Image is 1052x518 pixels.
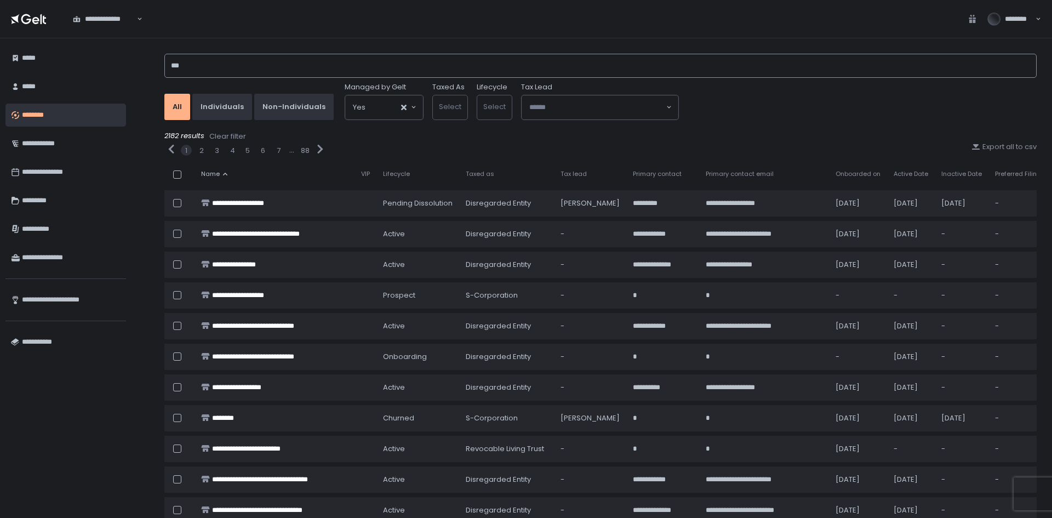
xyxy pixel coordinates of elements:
[995,413,1041,423] div: -
[466,383,547,392] div: Disregarded Entity
[894,260,928,270] div: [DATE]
[254,94,334,120] button: Non-Individuals
[173,102,182,112] div: All
[941,413,982,423] div: [DATE]
[353,102,365,113] span: Yes
[561,291,620,300] div: -
[836,260,881,270] div: [DATE]
[262,102,325,112] div: Non-Individuals
[289,145,294,155] div: ...
[836,444,881,454] div: [DATE]
[894,229,928,239] div: [DATE]
[365,102,400,113] input: Search for option
[185,146,187,156] button: 1
[561,229,620,239] div: -
[971,142,1037,152] button: Export all to csv
[995,198,1041,208] div: -
[561,260,620,270] div: -
[466,352,547,362] div: Disregarded Entity
[995,352,1041,362] div: -
[561,475,620,485] div: -
[529,102,665,113] input: Search for option
[995,291,1041,300] div: -
[941,505,982,515] div: -
[941,444,982,454] div: -
[383,352,427,362] span: onboarding
[466,198,547,208] div: Disregarded Entity
[277,146,281,156] div: 7
[345,82,406,92] span: Managed by Gelt
[941,352,982,362] div: -
[941,198,982,208] div: [DATE]
[894,475,928,485] div: [DATE]
[995,475,1041,485] div: -
[383,444,405,454] span: active
[477,82,507,92] label: Lifecycle
[561,352,620,362] div: -
[230,146,235,156] button: 4
[894,198,928,208] div: [DATE]
[836,383,881,392] div: [DATE]
[201,170,220,178] span: Name
[995,170,1041,178] span: Preferred Filing
[261,146,265,156] button: 6
[66,8,142,31] div: Search for option
[383,505,405,515] span: active
[466,170,494,178] span: Taxed as
[836,352,881,362] div: -
[894,352,928,362] div: [DATE]
[192,94,252,120] button: Individuals
[561,383,620,392] div: -
[561,198,620,208] div: [PERSON_NAME]
[383,413,414,423] span: churned
[245,146,250,156] button: 5
[466,321,547,331] div: Disregarded Entity
[361,170,370,178] span: VIP
[894,170,928,178] span: Active Date
[894,413,928,423] div: [DATE]
[894,291,928,300] div: -
[383,291,415,300] span: prospect
[383,383,405,392] span: active
[439,101,461,112] span: Select
[164,131,1037,142] div: 2182 results
[633,170,682,178] span: Primary contact
[432,82,465,92] label: Taxed As
[483,101,506,112] span: Select
[201,102,244,112] div: Individuals
[561,444,620,454] div: -
[894,505,928,515] div: [DATE]
[383,170,410,178] span: Lifecycle
[995,383,1041,392] div: -
[135,14,136,25] input: Search for option
[466,505,547,515] div: Disregarded Entity
[995,260,1041,270] div: -
[209,131,247,142] button: Clear filter
[209,132,246,141] div: Clear filter
[941,260,982,270] div: -
[199,146,204,156] button: 2
[995,229,1041,239] div: -
[941,475,982,485] div: -
[941,291,982,300] div: -
[561,170,587,178] span: Tax lead
[561,505,620,515] div: -
[345,95,423,119] div: Search for option
[561,321,620,331] div: -
[941,229,982,239] div: -
[466,291,547,300] div: S-Corporation
[836,198,881,208] div: [DATE]
[466,444,547,454] div: Revocable Living Trust
[836,229,881,239] div: [DATE]
[995,321,1041,331] div: -
[383,198,453,208] span: pending Dissolution
[466,475,547,485] div: Disregarded Entity
[894,383,928,392] div: [DATE]
[836,475,881,485] div: [DATE]
[401,105,407,110] button: Clear Selected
